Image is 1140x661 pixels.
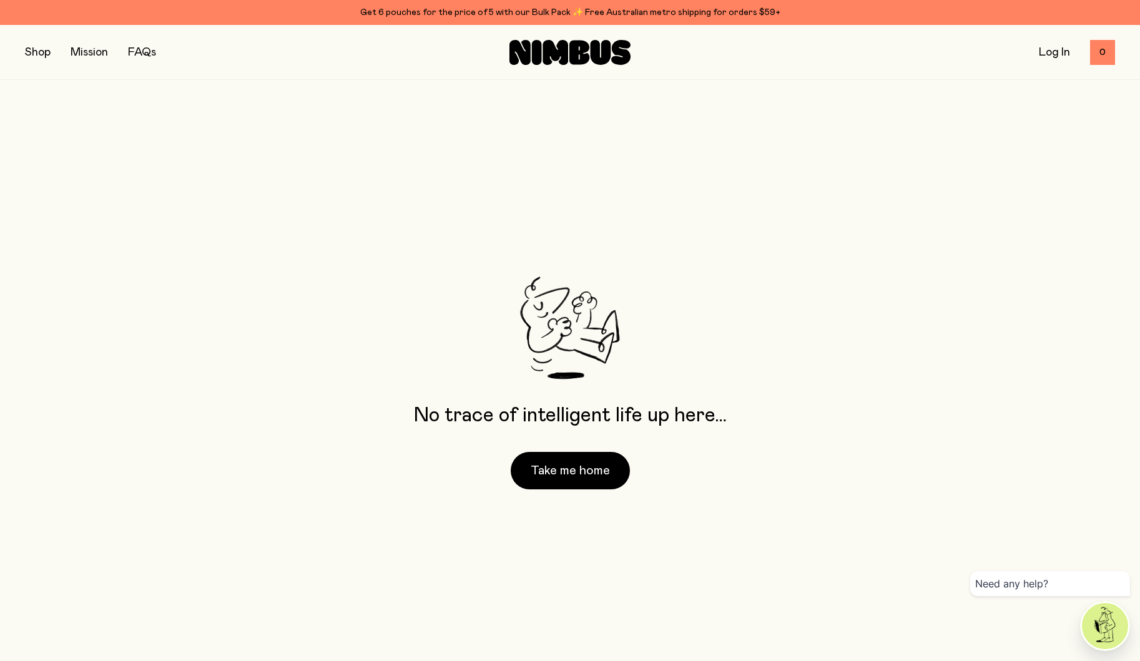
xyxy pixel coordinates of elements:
[1082,603,1128,649] img: agent
[25,5,1115,20] div: Get 6 pouches for the price of 5 with our Bulk Pack ✨ Free Australian metro shipping for orders $59+
[1039,47,1070,58] a: Log In
[71,47,108,58] a: Mission
[414,404,727,427] p: No trace of intelligent life up here…
[970,571,1130,596] div: Need any help?
[1090,40,1115,65] button: 0
[128,47,156,58] a: FAQs
[511,452,630,489] button: Take me home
